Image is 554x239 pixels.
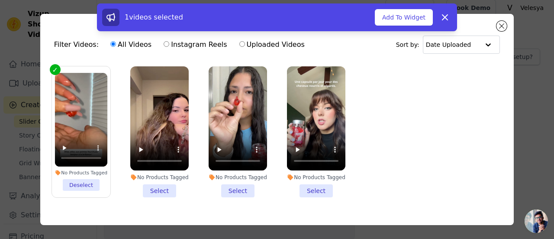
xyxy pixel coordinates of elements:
label: Uploaded Videos [239,39,305,50]
label: All Videos [110,39,152,50]
label: Instagram Reels [163,39,227,50]
div: No Products Tagged [287,174,345,181]
div: Filter Videos: [54,35,309,55]
div: Sort by: [396,36,500,54]
div: No Products Tagged [130,174,189,181]
div: No Products Tagged [209,174,267,181]
span: 1 videos selected [125,13,183,21]
div: No Products Tagged [55,170,108,176]
div: Ouvrir le chat [525,210,548,233]
button: Add To Widget [375,9,433,26]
